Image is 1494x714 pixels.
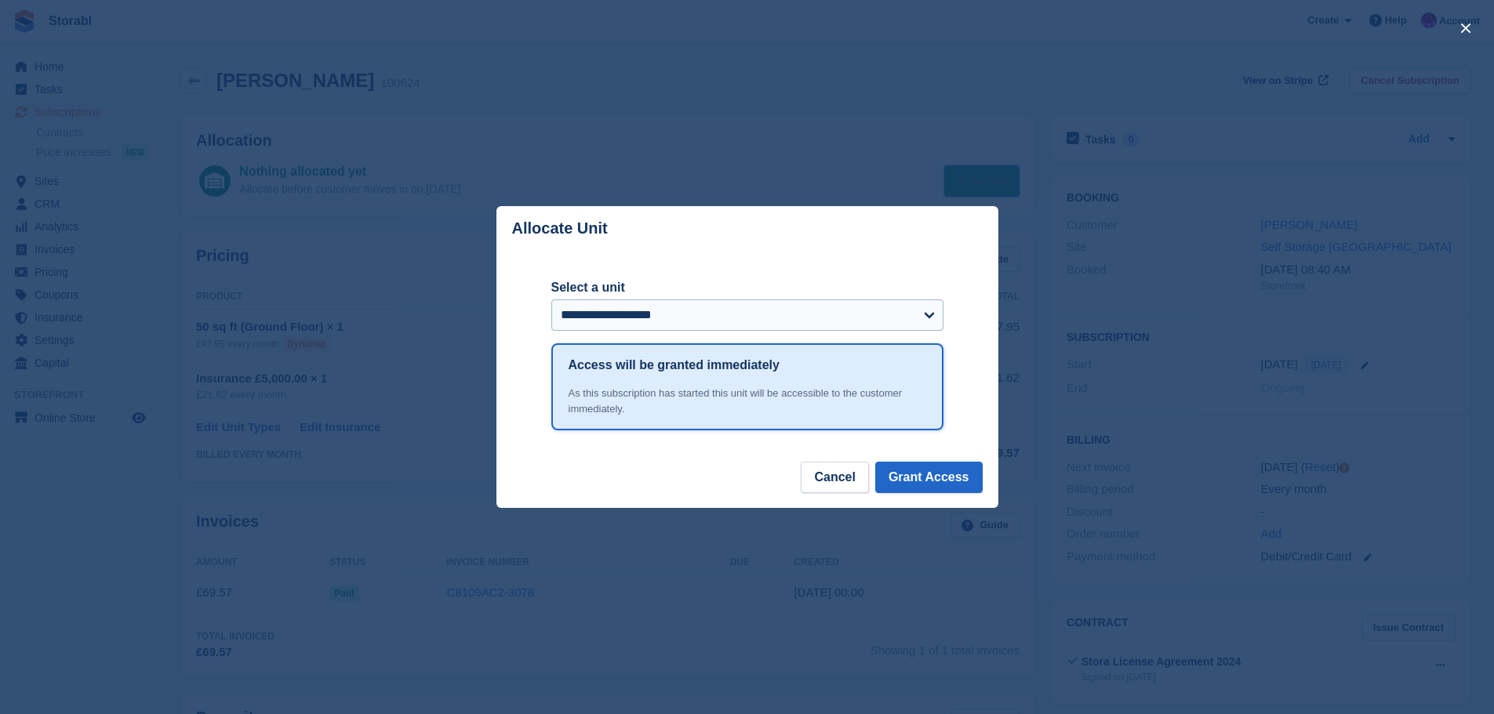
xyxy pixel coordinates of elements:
[801,462,868,493] button: Cancel
[569,386,926,416] div: As this subscription has started this unit will be accessible to the customer immediately.
[569,356,780,375] h1: Access will be granted immediately
[1453,16,1478,41] button: close
[512,219,608,237] p: Allocate Unit
[875,462,983,493] button: Grant Access
[551,278,943,297] label: Select a unit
